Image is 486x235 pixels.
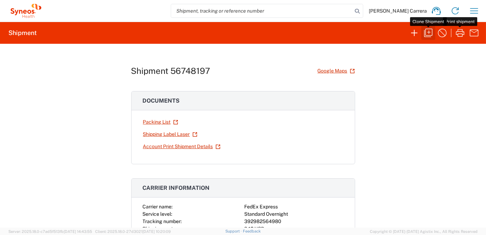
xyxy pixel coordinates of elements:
div: 9.12 USD [245,225,344,233]
div: Standard Overnight [245,210,344,218]
span: Tracking number: [143,219,182,224]
a: Feedback [243,229,261,233]
span: Copyright © [DATE]-[DATE] Agistix Inc., All Rights Reserved [370,228,478,235]
a: Account Print Shipment Details [143,140,221,153]
a: Support [225,229,243,233]
a: Shipping Label Laser [143,128,198,140]
span: Carrier information [143,185,210,191]
span: Documents [143,97,180,104]
div: 392982564980 [245,218,344,225]
input: Shipment, tracking or reference number [171,4,352,18]
span: [PERSON_NAME] Carrera [369,8,427,14]
span: Shipping cost [143,226,173,231]
span: Carrier name: [143,204,173,209]
span: Client: 2025.18.0-27d3021 [95,229,171,234]
h2: Shipment [8,29,37,37]
div: FedEx Express [245,203,344,210]
span: Server: 2025.18.0-c7ad5f513fb [8,229,92,234]
span: Service level: [143,211,172,217]
a: Packing List [143,116,178,128]
span: [DATE] 14:43:55 [64,229,92,234]
a: Google Maps [317,65,355,77]
span: [DATE] 10:20:09 [142,229,171,234]
h1: Shipment 56748197 [131,66,210,76]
